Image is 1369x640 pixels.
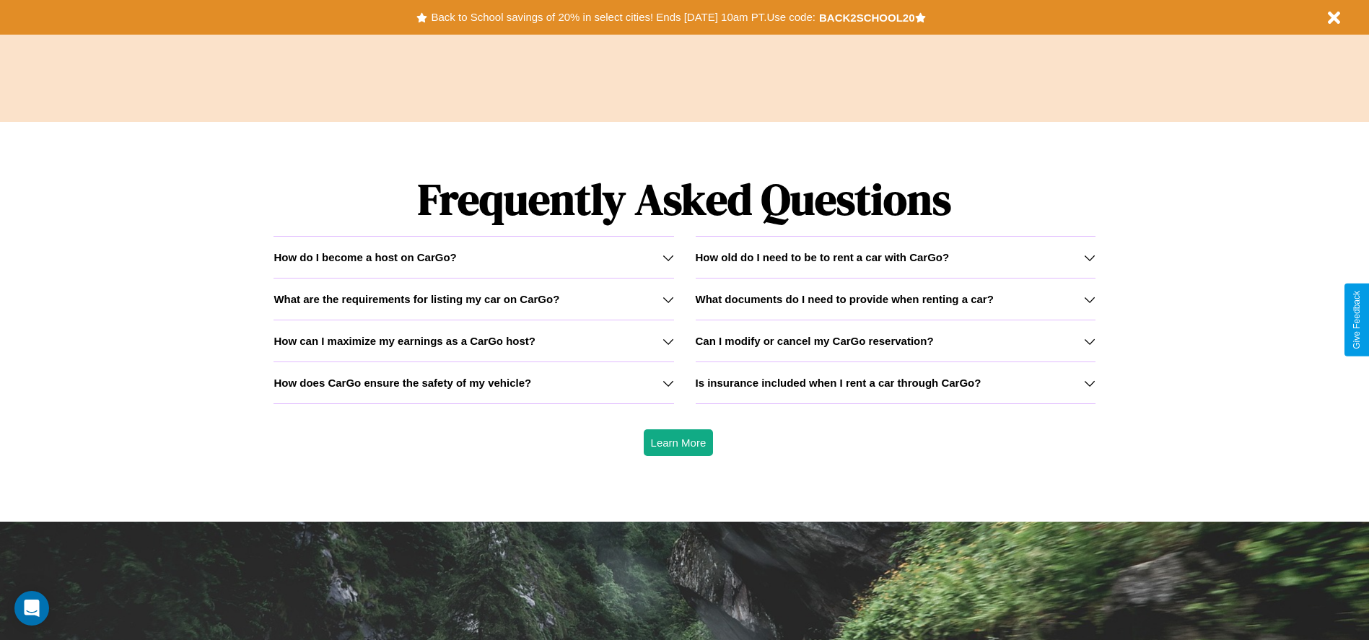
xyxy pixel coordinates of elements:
[819,12,915,24] b: BACK2SCHOOL20
[274,335,535,347] h3: How can I maximize my earnings as a CarGo host?
[696,335,934,347] h3: Can I modify or cancel my CarGo reservation?
[696,251,950,263] h3: How old do I need to be to rent a car with CarGo?
[644,429,714,456] button: Learn More
[1352,291,1362,349] div: Give Feedback
[14,591,49,626] div: Open Intercom Messenger
[696,293,994,305] h3: What documents do I need to provide when renting a car?
[696,377,981,389] h3: Is insurance included when I rent a car through CarGo?
[427,7,818,27] button: Back to School savings of 20% in select cities! Ends [DATE] 10am PT.Use code:
[274,293,559,305] h3: What are the requirements for listing my car on CarGo?
[274,251,456,263] h3: How do I become a host on CarGo?
[274,162,1095,236] h1: Frequently Asked Questions
[274,377,531,389] h3: How does CarGo ensure the safety of my vehicle?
